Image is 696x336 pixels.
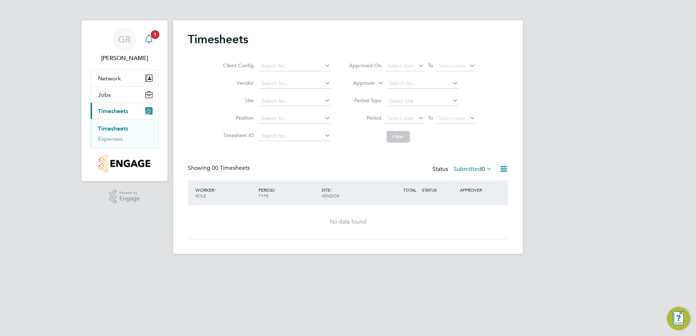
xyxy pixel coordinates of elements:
[420,183,458,196] div: STATUS
[388,63,414,69] span: Select date
[195,193,206,199] span: ROLE
[188,32,248,47] h2: Timesheets
[274,187,276,193] span: /
[667,307,690,330] button: Engage Resource Center
[119,196,140,202] span: Engage
[119,190,140,196] span: Powered by
[212,164,250,172] span: 00 Timesheets
[195,218,501,226] div: No data found
[330,187,332,193] span: /
[221,132,254,139] label: Timesheet ID
[387,131,410,143] button: Filter
[320,183,383,202] div: SITE
[90,155,159,172] a: Go to home page
[258,193,269,199] span: TYPE
[426,113,435,123] span: To
[221,62,254,69] label: Client Config
[387,96,458,106] input: Select one
[259,131,331,141] input: Search for...
[151,30,159,39] span: 1
[439,115,465,121] span: Select date
[91,103,158,119] button: Timesheets
[439,63,465,69] span: Select date
[142,28,156,51] a: 1
[259,61,331,71] input: Search for...
[221,115,254,121] label: Position
[259,113,331,124] input: Search for...
[109,190,140,204] a: Powered byEngage
[221,97,254,104] label: Site
[257,183,320,202] div: PERIOD
[214,187,215,193] span: /
[259,79,331,89] input: Search for...
[90,28,159,63] a: GR[PERSON_NAME]
[82,20,167,181] nav: Main navigation
[98,108,128,115] span: Timesheets
[349,97,381,104] label: Period Type
[259,96,331,106] input: Search for...
[188,164,251,172] div: Showing
[98,91,111,98] span: Jobs
[194,183,257,202] div: WORKER
[349,62,381,69] label: Approved On
[91,119,158,148] div: Timesheets
[221,80,254,86] label: Vendor
[403,187,416,193] span: TOTAL
[343,80,375,87] label: Approver
[98,125,128,132] a: Timesheets
[432,164,494,175] div: Status
[387,79,458,89] input: Search for...
[482,165,485,173] span: 0
[426,61,435,70] span: To
[90,54,159,63] span: Graham Richardson
[91,87,158,103] button: Jobs
[98,75,121,82] span: Network
[91,70,158,86] button: Network
[118,35,131,44] span: GR
[321,193,339,199] span: VENDOR
[458,183,496,196] div: APPROVER
[349,115,381,121] label: Period
[388,115,414,121] span: Select date
[99,155,150,172] img: countryside-properties-logo-retina.png
[98,135,123,142] a: Expenses
[454,165,492,173] label: Submitted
